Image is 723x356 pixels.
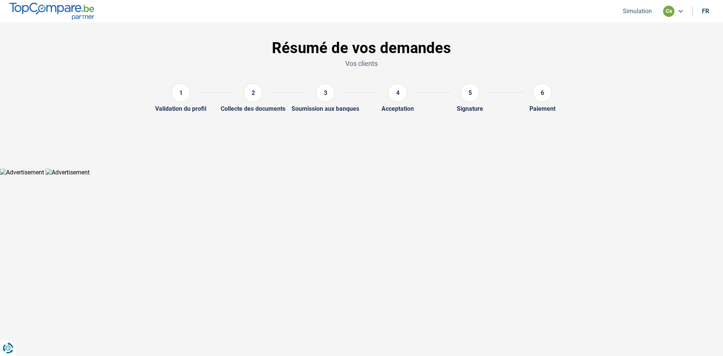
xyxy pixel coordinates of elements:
[533,83,552,102] div: 6
[46,169,90,176] img: Advertisement
[244,83,262,102] div: 2
[381,105,414,112] div: Acceptation
[117,59,606,68] p: Vos clients
[702,8,709,15] div: fr
[529,105,555,112] div: Paiement
[221,105,285,112] div: Collecte des documents
[663,6,674,17] div: ca
[461,83,479,102] div: 5
[171,83,190,102] div: 1
[291,105,359,112] div: Soumission aux banques
[621,7,654,15] button: Simulation
[117,39,606,57] h1: Résumé de vos demandes
[155,105,206,112] div: Validation du profil
[457,105,483,112] div: Signature
[388,83,407,102] div: 4
[316,83,335,102] div: 3
[9,3,94,20] img: TopCompare.be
